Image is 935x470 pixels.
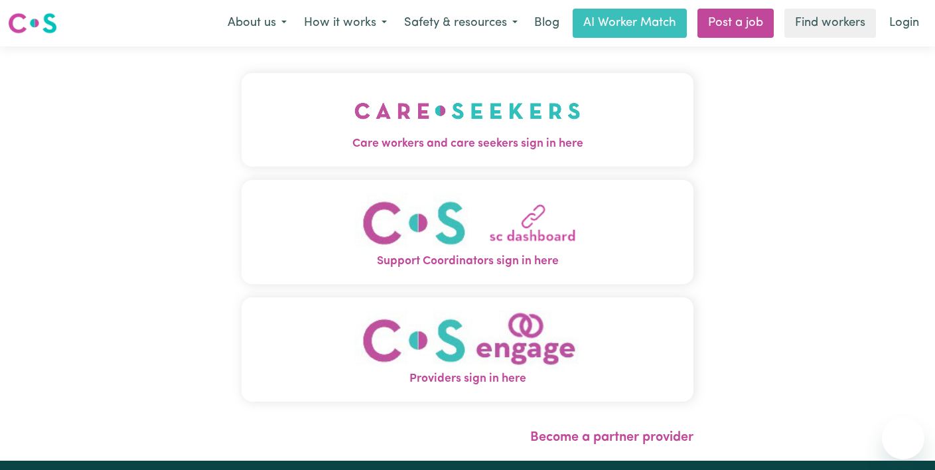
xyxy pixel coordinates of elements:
button: About us [219,9,295,37]
button: Safety & resources [396,9,526,37]
iframe: Button to launch messaging window [882,417,924,459]
button: Support Coordinators sign in here [242,179,693,283]
a: Post a job [697,9,774,38]
button: Care workers and care seekers sign in here [242,73,693,166]
span: Care workers and care seekers sign in here [242,135,693,153]
span: Support Coordinators sign in here [242,253,693,270]
a: Careseekers logo [8,8,57,39]
span: Providers sign in here [242,370,693,388]
button: Providers sign in here [242,297,693,401]
img: Careseekers logo [8,11,57,35]
button: How it works [295,9,396,37]
a: Blog [526,9,567,38]
a: Login [881,9,927,38]
a: AI Worker Match [573,9,687,38]
a: Find workers [784,9,876,38]
a: Become a partner provider [530,431,693,444]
